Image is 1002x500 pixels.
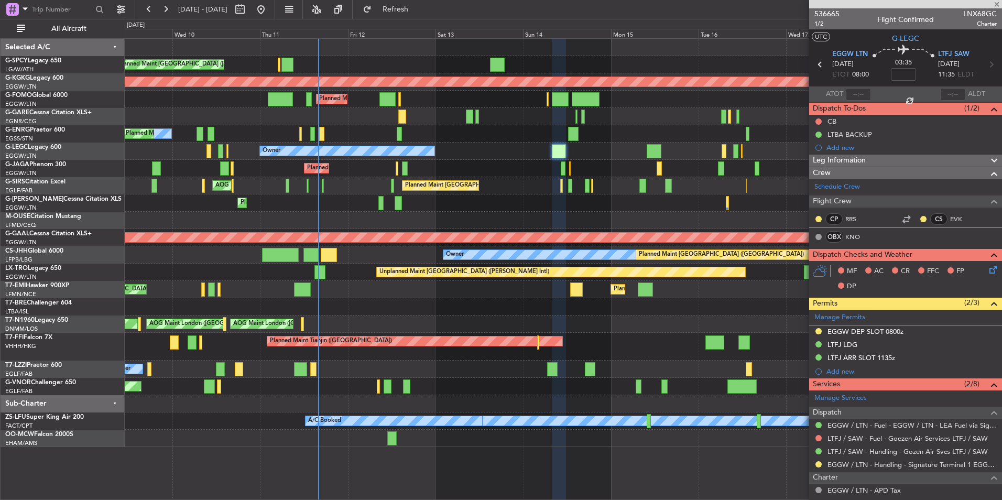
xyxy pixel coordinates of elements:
[5,110,92,116] a: G-GARECessna Citation XLS+
[5,144,28,150] span: G-LEGC
[85,29,172,38] div: Tue 9
[826,367,997,376] div: Add new
[5,325,38,333] a: DNMM/LOS
[963,8,997,19] span: LNX68GC
[968,89,985,100] span: ALDT
[5,431,34,438] span: OO-MCW
[827,327,903,336] div: EGGW DEP SLOT 0800z
[5,135,33,143] a: EGSS/STN
[827,447,988,456] a: LTFJ / SAW - Handling - Gozen Air Svcs LTFJ / SAW
[938,59,960,70] span: [DATE]
[5,273,37,281] a: EGGW/LTN
[938,49,970,60] span: LTFJ SAW
[5,161,29,168] span: G-JAGA
[5,127,30,133] span: G-ENRG
[852,70,869,80] span: 08:00
[845,232,869,242] a: KNO
[172,29,260,38] div: Wed 10
[5,238,37,246] a: EGGW/LTN
[5,179,25,185] span: G-SIRS
[5,204,37,212] a: EGGW/LTN
[827,117,836,126] div: CB
[12,20,114,37] button: All Aircraft
[5,439,37,447] a: EHAM/AMS
[5,152,37,160] a: EGGW/LTN
[874,266,884,277] span: AC
[5,265,61,271] a: LX-TROLegacy 650
[32,2,92,17] input: Trip Number
[832,59,854,70] span: [DATE]
[348,29,435,38] div: Fri 12
[814,393,867,404] a: Manage Services
[963,19,997,28] span: Charter
[5,144,61,150] a: G-LEGCLegacy 600
[895,58,912,68] span: 03:35
[5,248,28,254] span: CS-JHH
[930,213,947,225] div: CS
[5,317,35,323] span: T7-N1960
[927,266,939,277] span: FFC
[813,298,837,310] span: Permits
[813,407,842,419] span: Dispatch
[813,103,866,115] span: Dispatch To-Dos
[260,29,347,38] div: Thu 11
[5,92,32,99] span: G-FOMO
[5,308,29,316] a: LTBA/ISL
[826,89,843,100] span: ATOT
[5,300,27,306] span: T7-BRE
[611,29,699,38] div: Mon 15
[270,333,392,349] div: Planned Maint Tianjin ([GEOGRAPHIC_DATA])
[233,316,351,332] div: AOG Maint London ([GEOGRAPHIC_DATA])
[5,179,66,185] a: G-SIRSCitation Excel
[379,264,549,280] div: Unplanned Maint [GEOGRAPHIC_DATA] ([PERSON_NAME] Intl)
[5,169,37,177] a: EGGW/LTN
[845,214,869,224] a: RRS
[5,75,63,81] a: G-KGKGLegacy 600
[5,342,36,350] a: VHHH/HKG
[178,5,227,14] span: [DATE] - [DATE]
[5,362,62,368] a: T7-LZZIPraetor 600
[813,472,838,484] span: Charter
[5,290,36,298] a: LFMN/NCE
[814,312,865,323] a: Manage Permits
[5,213,81,220] a: M-OUSECitation Mustang
[5,110,29,116] span: G-GARE
[5,387,32,395] a: EGLF/FAB
[826,143,997,152] div: Add new
[5,92,68,99] a: G-FOMOGlobal 6000
[5,231,29,237] span: G-GAAL
[5,58,28,64] span: G-SPCY
[964,378,979,389] span: (2/8)
[892,33,919,44] span: G-LEGC
[827,460,997,469] a: EGGW / LTN - Handling - Signature Terminal 1 EGGW / LTN
[5,117,37,125] a: EGNR/CEG
[126,126,291,142] div: Planned Maint [GEOGRAPHIC_DATA] ([GEOGRAPHIC_DATA])
[5,187,32,194] a: EGLF/FAB
[5,231,92,237] a: G-GAALCessna Citation XLS+
[5,282,69,289] a: T7-EMIHawker 900XP
[827,353,895,362] div: LTFJ ARR SLOT 1135z
[639,247,804,263] div: Planned Maint [GEOGRAPHIC_DATA] ([GEOGRAPHIC_DATA])
[813,195,852,208] span: Flight Crew
[5,265,28,271] span: LX-TRO
[847,266,857,277] span: MF
[813,378,840,390] span: Services
[813,249,912,261] span: Dispatch Checks and Weather
[827,434,988,443] a: LTFJ / SAW - Fuel - Goezen Air Services LTFJ / SAW
[5,58,61,64] a: G-SPCYLegacy 650
[374,6,418,13] span: Refresh
[215,178,295,193] div: AOG Maint [PERSON_NAME]
[814,182,860,192] a: Schedule Crew
[307,160,472,176] div: Planned Maint [GEOGRAPHIC_DATA] ([GEOGRAPHIC_DATA])
[263,143,280,159] div: Owner
[5,248,63,254] a: CS-JHHGlobal 6000
[812,32,830,41] button: UTC
[814,19,840,28] span: 1/2
[827,130,872,139] div: LTBA BACKUP
[938,70,955,80] span: 11:35
[358,1,421,18] button: Refresh
[241,195,406,211] div: Planned Maint [GEOGRAPHIC_DATA] ([GEOGRAPHIC_DATA])
[847,281,856,292] span: DP
[5,75,30,81] span: G-KGKG
[614,281,714,297] div: Planned Maint [GEOGRAPHIC_DATA]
